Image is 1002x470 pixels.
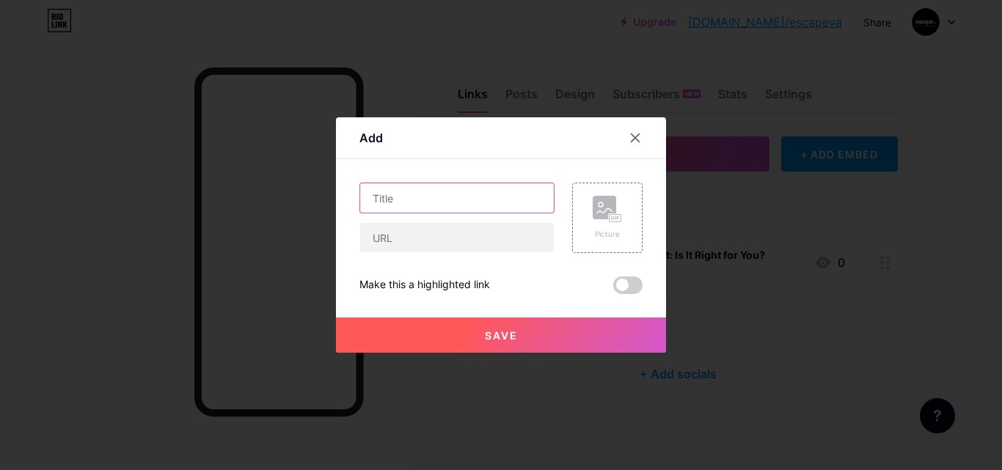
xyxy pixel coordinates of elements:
div: Make this a highlighted link [359,276,490,294]
input: URL [360,223,554,252]
div: Picture [593,229,622,240]
span: Save [485,329,518,342]
div: Add [359,129,383,147]
button: Save [336,317,666,353]
input: Title [360,183,554,213]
